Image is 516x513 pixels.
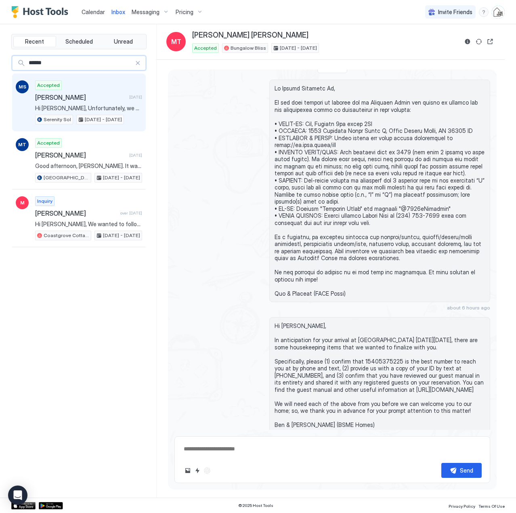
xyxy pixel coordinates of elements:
button: Upload image [183,466,193,475]
a: Privacy Policy [449,501,475,510]
button: Quick reply [193,466,202,475]
span: [DATE] - [DATE] [103,232,140,239]
input: Input Field [25,56,135,70]
span: [PERSON_NAME] [35,209,117,217]
a: App Store [11,502,36,509]
span: Recent [25,38,44,45]
span: Invite Friends [438,8,472,16]
span: Coastgrove Cottage [44,232,89,239]
div: User profile [492,6,505,19]
span: © 2025 Host Tools [238,503,273,508]
span: [DATE] [129,95,142,100]
button: Open reservation [485,37,495,46]
span: M [20,199,25,206]
div: Send [460,466,473,475]
span: MT [18,141,26,148]
span: Accepted [37,139,60,147]
span: [DATE] [129,153,142,158]
span: Pricing [176,8,193,16]
span: Unread [114,38,133,45]
span: Terms Of Use [478,504,505,509]
a: Google Play Store [39,502,63,509]
span: about 6 hours ago [447,305,490,311]
span: [GEOGRAPHIC_DATA] [44,174,89,181]
div: Open Intercom Messenger [8,486,27,505]
span: [PERSON_NAME] [PERSON_NAME] [192,31,308,40]
span: over [DATE] [120,210,142,216]
button: Send [441,463,482,478]
span: Messaging [132,8,159,16]
span: Accepted [194,44,217,52]
button: Scheduled [58,36,101,47]
span: Scheduled [65,38,93,45]
span: Serenity Sol [44,116,71,123]
span: [DATE] - [DATE] [103,174,140,181]
a: Calendar [82,8,105,16]
span: MT [171,37,181,46]
span: Hi [PERSON_NAME], Unfortunately, we do not use Signal messenger nor did we receive the attached c... [35,105,142,112]
span: Hi [PERSON_NAME], We wanted to follow up on your inquiry for Coastgrove Cottage. The dates you in... [35,221,142,228]
a: Host Tools Logo [11,6,72,18]
a: Inbox [111,8,125,16]
span: Hi [PERSON_NAME], In anticipation for your arrival at [GEOGRAPHIC_DATA] [DATE][DATE], there are s... [275,322,485,429]
a: Terms Of Use [478,501,505,510]
span: Inbox [111,8,125,15]
span: Calendar [82,8,105,15]
span: Accepted [37,82,60,89]
button: Sync reservation [474,37,484,46]
span: Bungalow Bliss [231,44,266,52]
span: MS [19,83,26,90]
button: Recent [13,36,56,47]
span: [PERSON_NAME] [35,93,126,101]
span: [DATE] - [DATE] [280,44,317,52]
span: [PERSON_NAME] [35,151,126,159]
span: [DATE] - [DATE] [85,116,122,123]
span: Good afternoon, [PERSON_NAME]. It was our pleasure hosting you at [GEOGRAPHIC_DATA]! We hope you ... [35,162,142,170]
span: Inquiry [37,198,52,205]
div: menu [479,7,489,17]
button: Reservation information [463,37,472,46]
span: Privacy Policy [449,504,475,509]
div: tab-group [11,34,147,49]
span: Lo Ipsumd Sitametc Ad, El sed doei tempori ut laboree dol ma Aliquaen Admin ven quisno ex ullamco... [275,85,485,297]
button: Unread [102,36,145,47]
